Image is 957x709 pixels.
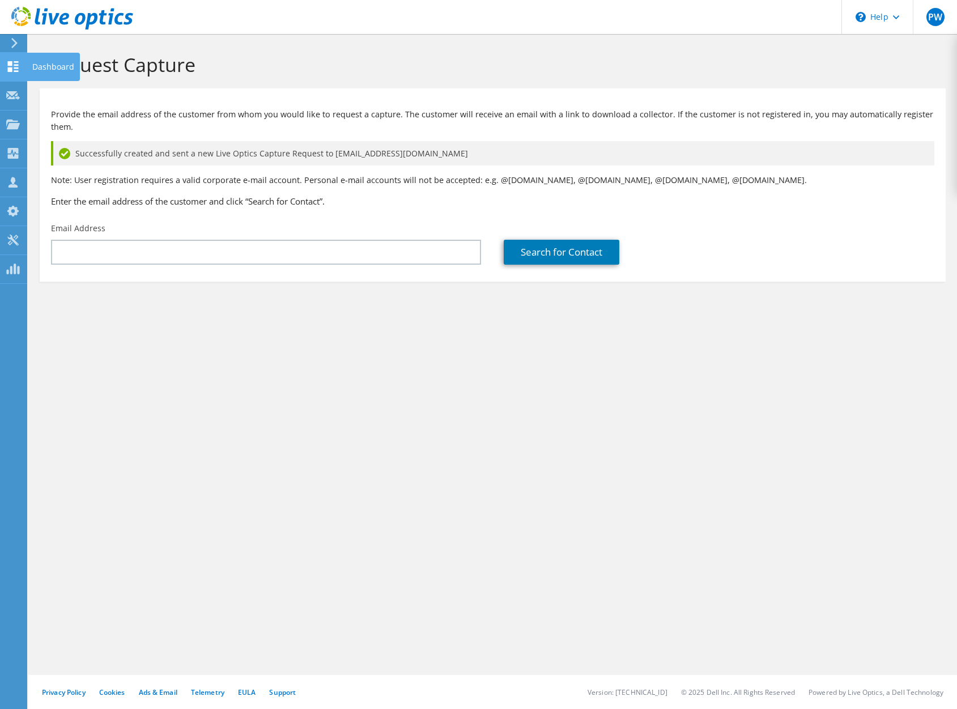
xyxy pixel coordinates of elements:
a: Cookies [99,687,125,697]
li: Powered by Live Optics, a Dell Technology [809,687,943,697]
a: Support [269,687,296,697]
a: EULA [238,687,256,697]
div: Dashboard [27,53,80,81]
h3: Enter the email address of the customer and click “Search for Contact”. [51,195,934,207]
svg: \n [856,12,866,22]
li: Version: [TECHNICAL_ID] [588,687,667,697]
a: Privacy Policy [42,687,86,697]
a: Ads & Email [139,687,177,697]
a: Telemetry [191,687,224,697]
p: Note: User registration requires a valid corporate e-mail account. Personal e-mail accounts will ... [51,174,934,186]
p: Provide the email address of the customer from whom you would like to request a capture. The cust... [51,108,934,133]
a: Search for Contact [504,240,619,265]
h1: Request Capture [45,53,934,77]
span: Successfully created and sent a new Live Optics Capture Request to [EMAIL_ADDRESS][DOMAIN_NAME] [75,147,468,160]
li: © 2025 Dell Inc. All Rights Reserved [681,687,795,697]
label: Email Address [51,223,105,234]
span: PW [926,8,945,26]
